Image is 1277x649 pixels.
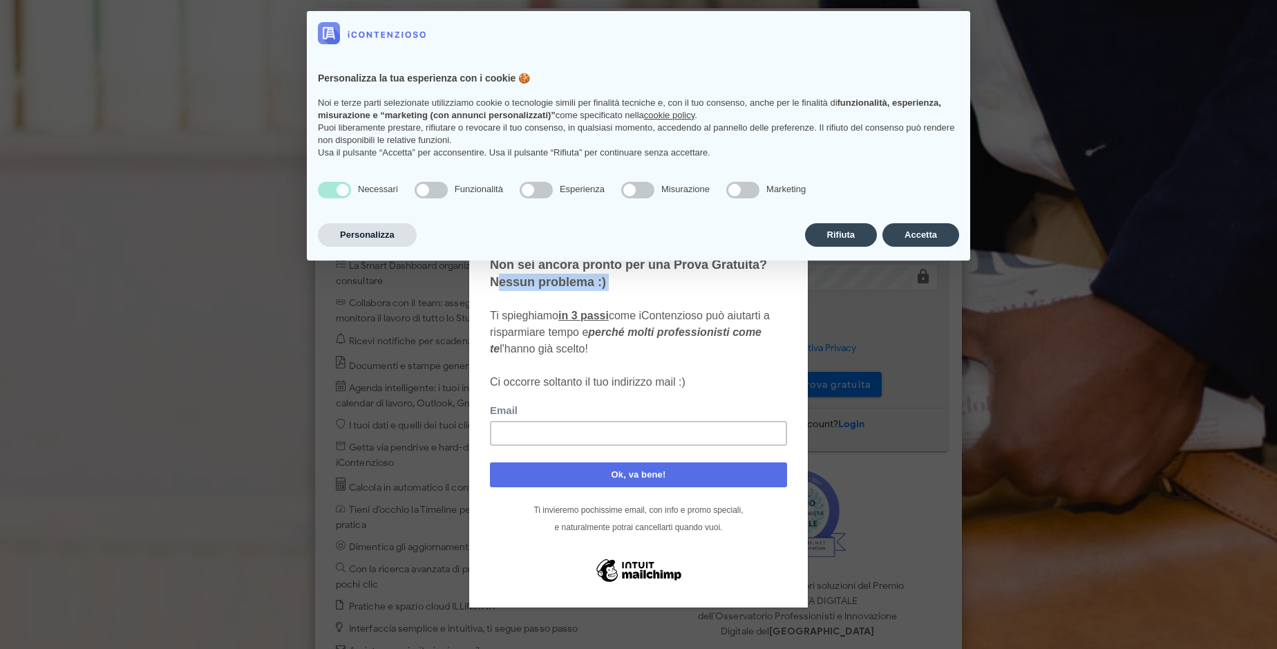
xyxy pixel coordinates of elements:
[318,97,959,122] p: Noi e terze parti selezionate utilizziamo cookie o tecnologie simili per finalità tecniche e, con...
[644,110,694,120] a: cookie policy - il link si apre in una nuova scheda
[358,184,398,194] span: Necessari
[455,184,503,194] span: Funzionalità
[64,408,274,435] span: Ti invieremo pochissime email, con info e promo speciali, e naturalmente potrai cancellarti quand...
[126,459,213,487] img: Intuit Mailchimp logo
[318,72,959,86] h2: Personalizza la tua esperienza con i cookie 🍪
[560,184,605,194] span: Esperienza
[318,122,959,147] p: Puoi liberamente prestare, rifiutare o revocare il tuo consenso, in qualsiasi momento, accedendo ...
[21,160,298,191] span: Non sei ancora pronto per una Prova Gratuita? Nessun problema :)
[126,459,213,492] a: Intuit Mailchimp
[805,223,877,247] button: Rifiuta
[89,212,140,224] strong: in 3 passi
[21,307,318,323] label: Email
[318,223,417,247] button: Personalizza
[882,223,959,247] button: Accetta
[21,229,292,257] strong: perché molti professionisti come te
[21,212,301,290] span: Ti spieghiamo come iContenzioso può aiutarti a risparmiare tempo e l'hanno già scelto! Ci occorre...
[766,184,806,194] span: Marketing
[21,365,318,390] input: Ok, va bene!
[318,97,941,120] strong: funzionalità, esperienza, misurazione e “marketing (con annunci personalizzati)”
[661,184,710,194] span: Misurazione
[318,147,959,159] p: Usa il pulsante “Accetta” per acconsentire. Usa il pulsante “Rifiuta” per continuare senza accett...
[318,22,426,44] img: logo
